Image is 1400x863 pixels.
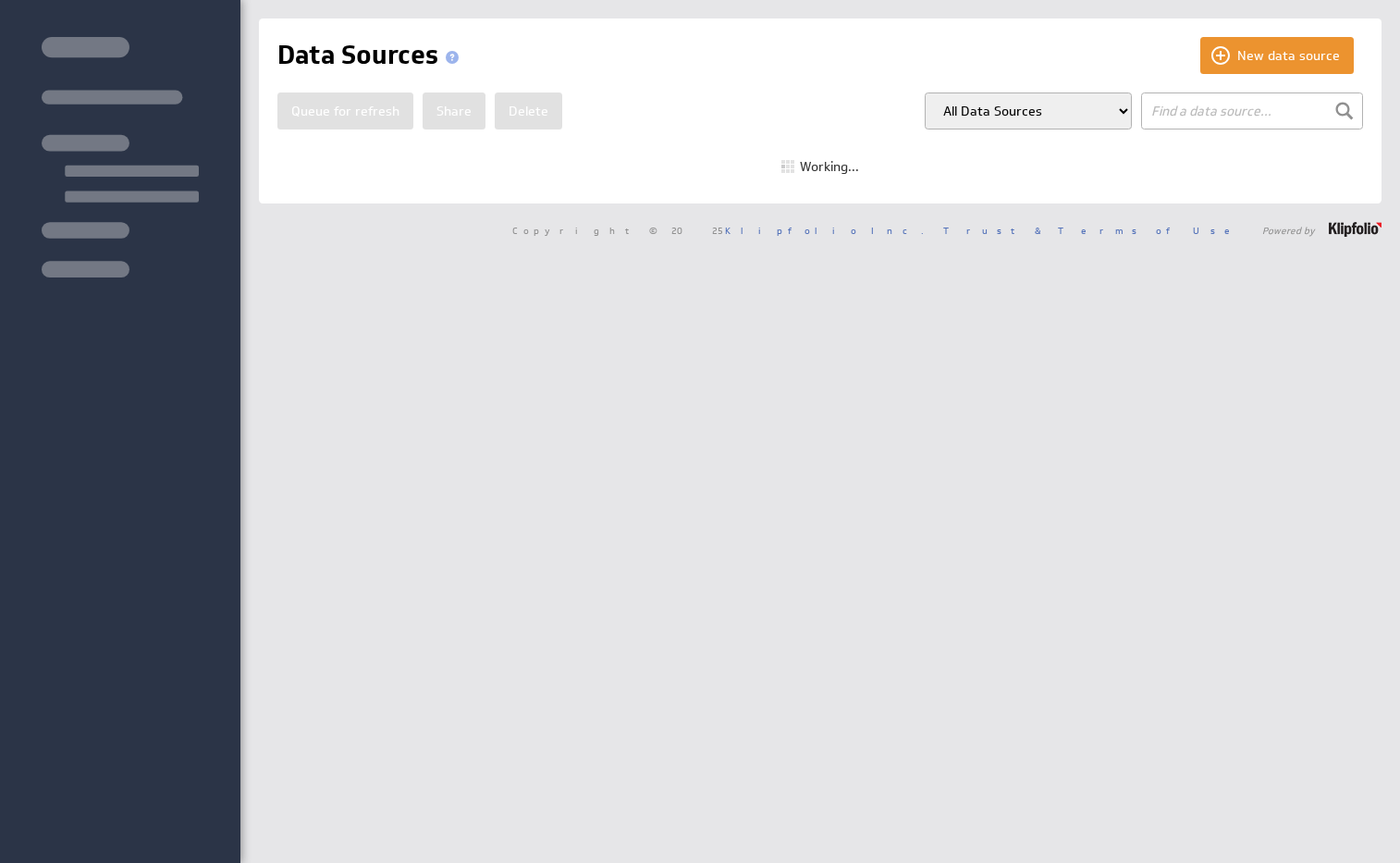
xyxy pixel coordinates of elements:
[1200,37,1354,74] button: New data source
[725,224,924,237] a: Klipfolio Inc.
[277,37,466,74] h1: Data Sources
[781,160,859,173] div: Working...
[512,226,924,235] span: Copyright © 2025
[1262,226,1315,235] span: Powered by
[277,92,413,129] button: Queue for refresh
[423,92,485,129] button: Share
[495,92,562,129] button: Delete
[1141,92,1363,129] input: Find a data source...
[943,224,1243,237] a: Trust & Terms of Use
[42,37,199,277] img: skeleton-sidenav.svg
[1329,222,1382,237] img: logo-footer.png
